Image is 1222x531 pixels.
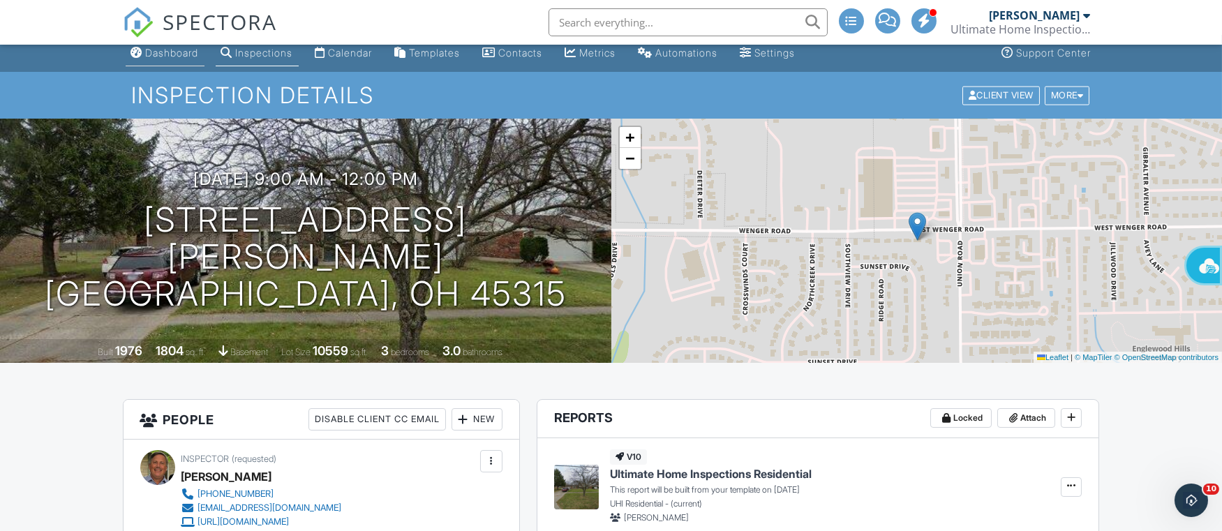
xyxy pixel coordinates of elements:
[163,7,278,36] span: SPECTORA
[156,343,184,358] div: 1804
[350,347,368,357] span: sq.ft.
[146,47,199,59] div: Dashboard
[410,47,461,59] div: Templates
[193,170,418,188] h3: [DATE] 9:00 am - 12:00 pm
[477,40,549,66] a: Contacts
[620,148,641,169] a: Zoom out
[909,212,926,241] img: Marker
[181,501,342,515] a: [EMAIL_ADDRESS][DOMAIN_NAME]
[656,47,718,59] div: Automations
[961,89,1043,100] a: Client View
[98,347,113,357] span: Built
[1037,353,1068,361] a: Leaflet
[123,19,278,48] a: SPECTORA
[391,347,429,357] span: bedrooms
[181,454,230,464] span: Inspector
[463,347,502,357] span: bathrooms
[549,8,828,36] input: Search everything...
[625,149,634,167] span: −
[381,343,389,358] div: 3
[236,47,293,59] div: Inspections
[442,343,461,358] div: 3.0
[620,127,641,148] a: Zoom in
[625,128,634,146] span: +
[22,202,589,312] h1: [STREET_ADDRESS][PERSON_NAME] [GEOGRAPHIC_DATA], OH 45315
[310,40,378,66] a: Calendar
[313,343,348,358] div: 10559
[123,7,154,38] img: The Best Home Inspection Software - Spectora
[232,454,277,464] span: (requested)
[181,487,342,501] a: [PHONE_NUMBER]
[997,40,1097,66] a: Support Center
[181,466,272,487] div: [PERSON_NAME]
[131,83,1091,107] h1: Inspection Details
[115,343,142,358] div: 1976
[1045,86,1090,105] div: More
[990,8,1080,22] div: [PERSON_NAME]
[389,40,466,66] a: Templates
[1175,484,1208,517] iframe: Intercom live chat
[1017,47,1091,59] div: Support Center
[124,400,519,440] h3: People
[230,347,268,357] span: basement
[951,22,1091,36] div: Ultimate Home Inspections, LLC
[1075,353,1112,361] a: © MapTiler
[735,40,801,66] a: Settings
[452,408,502,431] div: New
[1115,353,1219,361] a: © OpenStreetMap contributors
[633,40,724,66] a: Automations (Advanced)
[186,347,205,357] span: sq. ft.
[755,47,796,59] div: Settings
[499,47,543,59] div: Contacts
[198,516,290,528] div: [URL][DOMAIN_NAME]
[1203,484,1219,495] span: 10
[126,40,204,66] a: Dashboard
[198,502,342,514] div: [EMAIL_ADDRESS][DOMAIN_NAME]
[281,347,311,357] span: Lot Size
[1071,353,1073,361] span: |
[308,408,446,431] div: Disable Client CC Email
[580,47,616,59] div: Metrics
[198,488,274,500] div: [PHONE_NUMBER]
[181,515,342,529] a: [URL][DOMAIN_NAME]
[329,47,373,59] div: Calendar
[216,40,299,66] a: Inspections
[962,86,1040,105] div: Client View
[560,40,622,66] a: Metrics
